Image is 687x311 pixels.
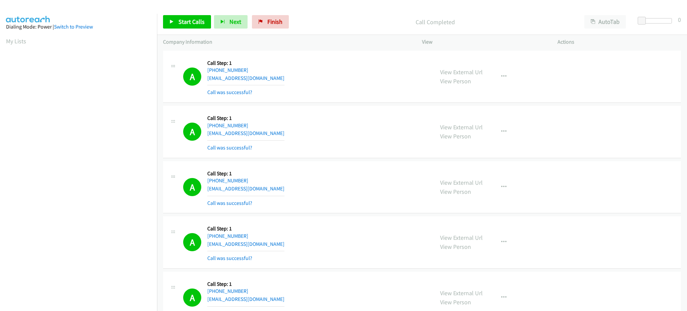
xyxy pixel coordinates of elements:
[678,15,681,24] div: 0
[440,243,471,251] a: View Person
[6,23,151,31] div: Dialing Mode: Power |
[207,144,252,151] a: Call was successful?
[440,132,471,140] a: View Person
[207,288,248,294] a: [PHONE_NUMBER]
[163,15,211,29] a: Start Calls
[207,60,284,66] h5: Call Step: 1
[207,170,284,177] h5: Call Step: 1
[183,288,201,307] h1: A
[440,77,471,85] a: View Person
[207,185,284,192] a: [EMAIL_ADDRESS][DOMAIN_NAME]
[163,38,410,46] p: Company Information
[422,38,545,46] p: View
[207,225,284,232] h5: Call Step: 1
[183,233,201,251] h1: A
[207,89,252,95] a: Call was successful?
[440,123,483,131] a: View External Url
[267,18,282,26] span: Finish
[440,188,471,195] a: View Person
[207,67,248,73] a: [PHONE_NUMBER]
[207,296,284,302] a: [EMAIL_ADDRESS][DOMAIN_NAME]
[183,178,201,196] h1: A
[440,289,483,297] a: View External Url
[6,37,26,45] a: My Lists
[183,68,201,86] h1: A
[178,18,205,26] span: Start Calls
[183,123,201,141] h1: A
[207,241,284,247] a: [EMAIL_ADDRESS][DOMAIN_NAME]
[440,68,483,76] a: View External Url
[54,24,93,30] a: Switch to Preview
[584,15,626,29] button: AutoTab
[207,115,284,122] h5: Call Step: 1
[207,177,248,184] a: [PHONE_NUMBER]
[440,298,471,306] a: View Person
[298,17,572,27] p: Call Completed
[214,15,248,29] button: Next
[252,15,289,29] a: Finish
[207,255,252,261] a: Call was successful?
[668,129,687,182] iframe: Resource Center
[207,233,248,239] a: [PHONE_NUMBER]
[207,122,248,129] a: [PHONE_NUMBER]
[207,281,284,287] h5: Call Step: 1
[207,75,284,81] a: [EMAIL_ADDRESS][DOMAIN_NAME]
[229,18,241,26] span: Next
[558,38,681,46] p: Actions
[440,179,483,186] a: View External Url
[207,130,284,136] a: [EMAIL_ADDRESS][DOMAIN_NAME]
[207,200,252,206] a: Call was successful?
[641,18,672,24] div: Delay between calls (in seconds)
[440,234,483,241] a: View External Url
